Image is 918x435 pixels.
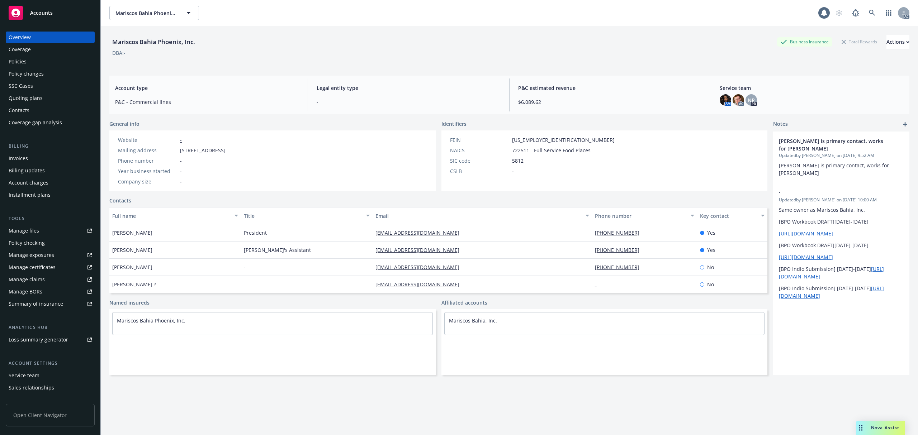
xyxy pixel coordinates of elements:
[375,264,465,271] a: [EMAIL_ADDRESS][DOMAIN_NAME]
[317,84,501,92] span: Legal entity type
[9,68,44,80] div: Policy changes
[9,80,33,92] div: SSC Cases
[244,263,246,271] span: -
[9,44,31,55] div: Coverage
[6,153,95,164] a: Invoices
[118,178,177,185] div: Company size
[6,56,95,67] a: Policies
[856,421,865,435] div: Drag to move
[773,120,788,129] span: Notes
[109,197,131,204] a: Contacts
[115,98,299,106] span: P&C - Commercial lines
[733,94,744,106] img: photo
[707,281,714,288] span: No
[779,152,904,159] span: Updated by [PERSON_NAME] on [DATE] 9:52 AM
[241,207,373,224] button: Title
[6,165,95,176] a: Billing updates
[6,249,95,261] a: Manage exposures
[244,212,362,220] div: Title
[9,382,54,393] div: Sales relationships
[6,3,95,23] a: Accounts
[6,32,95,43] a: Overview
[595,264,645,271] a: [PHONE_NUMBER]
[450,157,509,164] div: SIC code
[720,84,904,92] span: Service team
[9,105,29,116] div: Contacts
[6,189,95,201] a: Installment plans
[512,167,514,175] span: -
[6,334,95,345] a: Loss summary generator
[6,262,95,273] a: Manage certificates
[720,94,731,106] img: photo
[9,165,45,176] div: Billing updates
[30,10,53,16] span: Accounts
[112,212,230,220] div: Full name
[9,117,62,128] div: Coverage gap analysis
[6,215,95,222] div: Tools
[112,229,152,236] span: [PERSON_NAME]
[773,182,909,305] div: -Updatedby [PERSON_NAME] on [DATE] 10:00 AMSame owner as Mariscos Bahia, Inc.[BPO Workbook DRAFT]...
[180,137,182,143] a: -
[244,229,267,236] span: President
[595,229,645,236] a: [PHONE_NUMBER]
[115,9,178,17] span: Mariscos Bahia Phoenix, Inc.
[118,147,177,154] div: Mailing address
[848,6,863,20] a: Report a Bug
[441,120,467,128] span: Identifiers
[748,96,755,104] span: NP
[449,317,497,324] a: Mariscos Bahia, Inc.
[6,44,95,55] a: Coverage
[244,281,246,288] span: -
[779,254,833,260] a: [URL][DOMAIN_NAME]
[450,147,509,154] div: NAICS
[9,177,48,188] div: Account charges
[375,247,465,253] a: [EMAIL_ADDRESS][DOMAIN_NAME]
[779,137,885,152] span: [PERSON_NAME] is primary contact, works for [PERSON_NAME]
[9,32,31,43] div: Overview
[9,189,51,201] div: Installment plans
[109,37,198,47] div: Mariscos Bahia Phoenix, Inc.
[9,394,50,406] div: Related accounts
[118,157,177,164] div: Phone number
[595,247,645,253] a: [PHONE_NUMBER]
[779,206,904,214] p: Same owner as Mariscos Bahia, Inc.
[518,98,702,106] span: $6,089.62
[180,157,182,164] span: -
[6,92,95,104] a: Quoting plans
[441,299,487,306] a: Affiliated accounts
[244,246,311,254] span: [PERSON_NAME]'s Assistant
[865,6,879,20] a: Search
[512,147,591,154] span: 722511 - Full Service Food Places
[109,207,241,224] button: Full name
[375,229,465,236] a: [EMAIL_ADDRESS][DOMAIN_NAME]
[109,6,199,20] button: Mariscos Bahia Phoenix, Inc.
[6,117,95,128] a: Coverage gap analysis
[6,68,95,80] a: Policy changes
[375,212,581,220] div: Email
[112,246,152,254] span: [PERSON_NAME]
[856,421,905,435] button: Nova Assist
[317,98,501,106] span: -
[779,265,904,280] p: [BPO Indio Submission] [DATE]-[DATE]
[9,56,27,67] div: Policies
[871,425,899,431] span: Nova Assist
[6,298,95,310] a: Summary of insurance
[886,35,909,49] button: Actions
[450,136,509,144] div: FEIN
[6,274,95,285] a: Manage claims
[112,49,126,57] div: DBA: -
[112,281,156,288] span: [PERSON_NAME] ?
[6,324,95,331] div: Analytics hub
[707,263,714,271] span: No
[118,167,177,175] div: Year business started
[779,197,904,203] span: Updated by [PERSON_NAME] on [DATE] 10:00 AM
[592,207,697,224] button: Phone number
[707,246,715,254] span: Yes
[6,177,95,188] a: Account charges
[9,334,68,345] div: Loss summary generator
[595,212,687,220] div: Phone number
[6,80,95,92] a: SSC Cases
[697,207,767,224] button: Key contact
